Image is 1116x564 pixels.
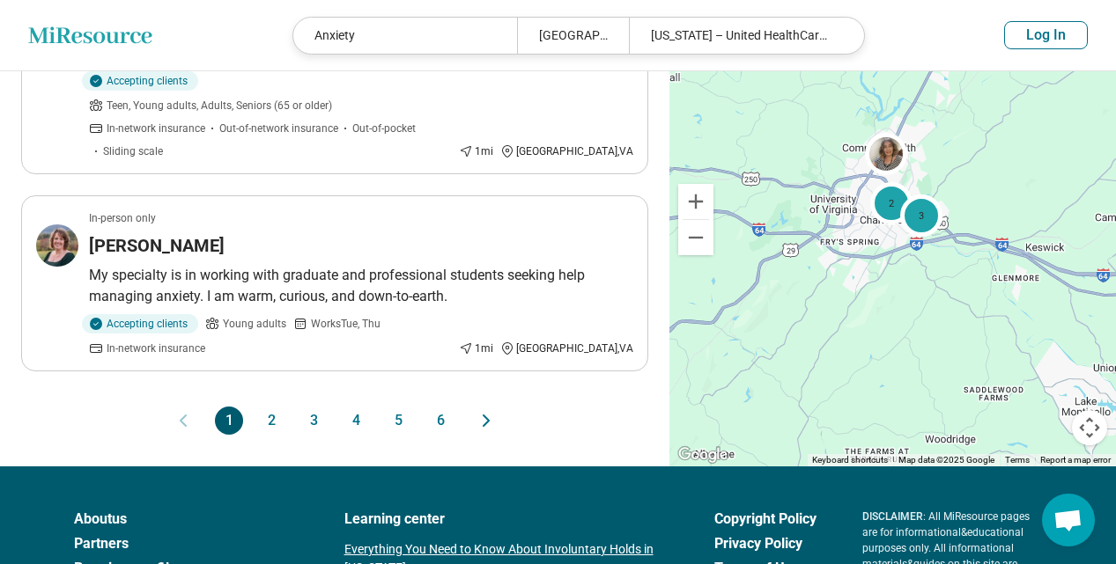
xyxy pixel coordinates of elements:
[107,341,205,356] span: In-network insurance
[714,533,817,554] a: Privacy Policy
[1040,455,1111,465] a: Report a map error
[107,121,205,136] span: In-network insurance
[678,184,713,219] button: Zoom in
[89,210,156,226] p: In-person only
[1072,410,1107,445] button: Map camera controls
[870,181,913,223] div: 2
[219,121,338,136] span: Out-of-network insurance
[1042,494,1095,546] div: Open chat
[342,407,370,435] button: 4
[107,98,332,114] span: Teen, Young adults, Adults, Seniors (65 or older)
[82,71,198,91] div: Accepting clients
[674,443,732,466] a: Open this area in Google Maps (opens a new window)
[215,407,243,435] button: 1
[173,407,194,435] button: Previous page
[517,18,629,54] div: [GEOGRAPHIC_DATA], [GEOGRAPHIC_DATA]
[384,407,412,435] button: 5
[293,18,517,54] div: Anxiety
[257,407,285,435] button: 2
[426,407,455,435] button: 6
[1004,21,1088,49] button: Log In
[476,407,497,435] button: Next page
[500,143,633,159] div: [GEOGRAPHIC_DATA] , VA
[812,454,888,466] button: Keyboard shortcuts
[89,265,633,307] p: My specialty is in working with graduate and professional students seeking help managing anxiety....
[900,194,942,236] div: 3
[352,121,416,136] span: Out-of-pocket
[862,510,923,523] span: DISCLAIMER
[678,220,713,255] button: Zoom out
[500,341,633,356] div: [GEOGRAPHIC_DATA] , VA
[714,509,817,530] a: Copyright Policy
[1005,455,1030,465] a: Terms (opens in new tab)
[74,509,299,530] a: Aboutus
[459,143,493,159] div: 1 mi
[89,233,225,258] h3: [PERSON_NAME]
[103,143,163,159] span: Sliding scale
[223,316,286,332] span: Young adults
[299,407,328,435] button: 3
[459,341,493,356] div: 1 mi
[74,533,299,554] a: Partners
[311,316,381,332] span: Works Tue, Thu
[898,455,994,465] span: Map data ©2025 Google
[344,509,669,530] a: Learning center
[674,443,732,466] img: Google
[82,314,198,333] div: Accepting clients
[629,18,853,54] div: [US_STATE] – United HealthCare Student Resources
